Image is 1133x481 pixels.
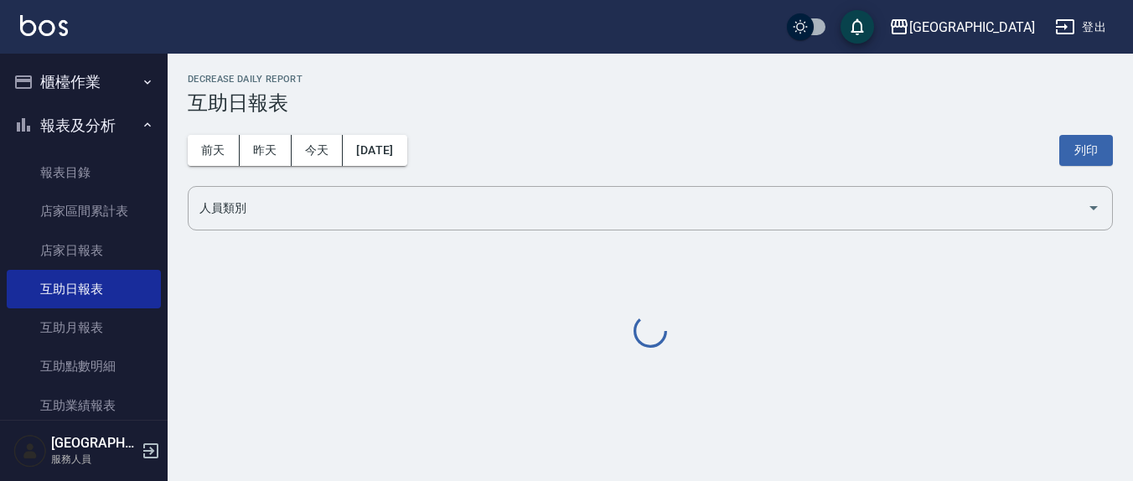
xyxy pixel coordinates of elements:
button: save [841,10,874,44]
h2: Decrease Daily Report [188,74,1113,85]
img: Person [13,434,47,468]
p: 服務人員 [51,452,137,467]
button: [DATE] [343,135,406,166]
button: 今天 [292,135,344,166]
img: Logo [20,15,68,36]
button: 櫃檯作業 [7,60,161,104]
button: 前天 [188,135,240,166]
h3: 互助日報表 [188,91,1113,115]
a: 店家日報表 [7,231,161,270]
div: [GEOGRAPHIC_DATA] [909,17,1035,38]
input: 人員名稱 [195,194,1080,223]
button: 昨天 [240,135,292,166]
h5: [GEOGRAPHIC_DATA] [51,435,137,452]
a: 互助業績報表 [7,386,161,425]
a: 店家區間累計表 [7,192,161,230]
button: 列印 [1059,135,1113,166]
a: 互助月報表 [7,308,161,347]
button: [GEOGRAPHIC_DATA] [882,10,1042,44]
a: 報表目錄 [7,153,161,192]
a: 互助日報表 [7,270,161,308]
button: 登出 [1048,12,1113,43]
button: Open [1080,194,1107,221]
button: 報表及分析 [7,104,161,147]
a: 互助點數明細 [7,347,161,385]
